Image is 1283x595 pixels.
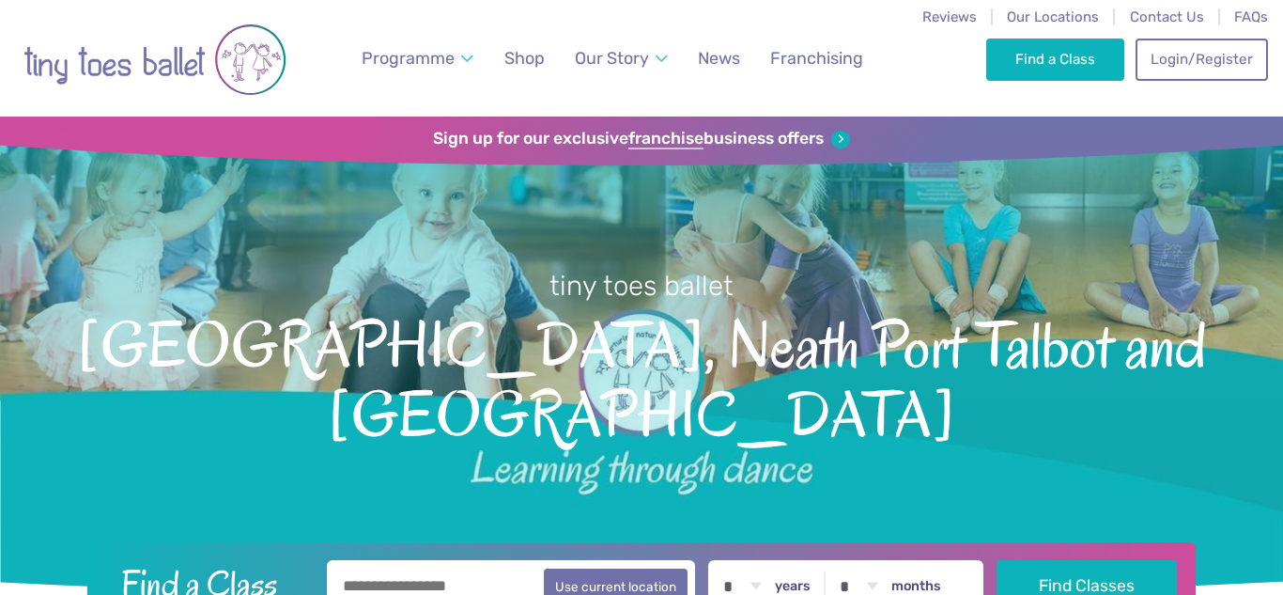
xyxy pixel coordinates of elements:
[33,305,1250,450] span: [GEOGRAPHIC_DATA], Neath Port Talbot and [GEOGRAPHIC_DATA]
[575,48,649,68] span: Our Story
[922,8,977,25] a: Reviews
[1007,8,1099,25] a: Our Locations
[353,38,483,80] a: Programme
[986,39,1124,80] a: Find a Class
[628,129,703,149] strong: franchise
[496,38,553,80] a: Shop
[549,270,734,302] small: tiny toes ballet
[689,38,749,80] a: News
[362,48,455,68] span: Programme
[1234,8,1268,25] a: FAQs
[433,129,849,149] a: Sign up for our exclusivefranchisebusiness offers
[566,38,677,80] a: Our Story
[1130,8,1204,25] a: Contact Us
[23,12,286,107] img: tiny toes ballet
[775,578,811,595] label: years
[1136,39,1267,80] a: Login/Register
[762,38,872,80] a: Franchising
[698,48,740,68] span: News
[504,48,545,68] span: Shop
[770,48,863,68] span: Franchising
[891,578,941,595] label: months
